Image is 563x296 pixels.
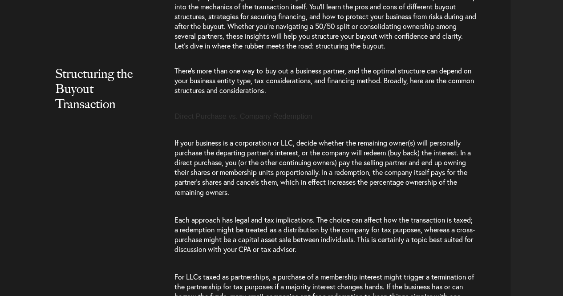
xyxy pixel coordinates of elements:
[174,112,312,120] span: Direct Purchase vs. Company Redemption
[174,138,470,196] span: If your business is a corporation or LLC, decide whether the remaining owner(s) will personally p...
[174,66,474,95] span: There’s more than one way to buy out a business partner, and the optimal structure can depend on ...
[55,66,157,129] h2: Structuring the Buyout Transaction
[174,215,474,253] span: Each approach has legal and tax implications. The choice can affect how the transaction is taxed;...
